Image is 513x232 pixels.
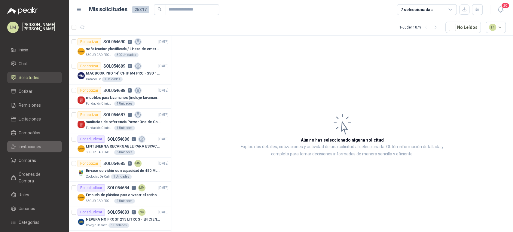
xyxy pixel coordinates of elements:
[128,64,132,68] p: 0
[7,155,62,166] a: Compras
[19,47,28,53] span: Inicio
[7,217,62,228] a: Categorías
[158,63,169,69] p: [DATE]
[86,174,110,179] p: Zoologico De Cali
[78,63,101,70] div: Por cotizar
[114,199,135,203] div: 2 Unidades
[157,7,162,11] span: search
[69,182,171,206] a: Por adjudicarSOL0546841MM[DATE] Company LogoEmbudo de plástico para envasar el anticorrosivo / lu...
[128,161,132,166] p: 0
[19,205,35,212] span: Usuarios
[7,7,38,14] img: Logo peakr
[138,184,145,191] div: MM
[19,157,36,164] span: Compras
[132,186,136,190] p: 1
[78,184,105,191] div: Por adjudicar
[445,22,481,33] button: No Leídos
[78,96,85,104] img: Company Logo
[19,60,28,67] span: Chat
[7,72,62,83] a: Solicitudes
[114,101,135,106] div: 4 Unidades
[495,4,506,15] button: 20
[7,58,62,69] a: Chat
[86,126,113,130] p: Fundación Clínica Shaio
[7,22,19,33] div: LM
[102,77,123,82] div: 1 Unidades
[78,136,105,143] div: Por adjudicar
[114,53,139,57] div: 500 Unidades
[19,102,41,108] span: Remisiones
[78,209,105,216] div: Por adjudicar
[103,113,125,117] p: SOL054687
[501,3,509,8] span: 20
[231,143,453,158] p: Explora los detalles, cotizaciones y actividad de una solicitud al seleccionarla. Obtén informaci...
[128,88,132,93] p: 2
[401,6,433,13] div: 7 seleccionadas
[158,161,169,166] p: [DATE]
[301,137,384,143] h3: Aún no has seleccionado niguna solicitud
[69,84,171,109] a: Por cotizarSOL0546882[DATE] Company Logomuebles para lavamanos (incluye lavamanos)Fundación Clíni...
[19,74,39,81] span: Solicitudes
[107,186,129,190] p: SOL054684
[86,217,161,222] p: NEVERA NO FROST 215 LITROS - EFICIENCIA ENERGETICA A
[158,185,169,191] p: [DATE]
[78,38,101,45] div: Por cotizar
[158,209,169,215] p: [DATE]
[7,113,62,125] a: Licitaciones
[19,191,29,198] span: Roles
[132,137,136,141] p: 2
[78,194,85,201] img: Company Logo
[114,126,135,130] div: 4 Unidades
[7,189,62,200] a: Roles
[114,150,135,155] div: 6 Unidades
[132,210,136,214] p: 5
[78,72,85,79] img: Company Logo
[103,40,125,44] p: SOL054690
[19,116,41,122] span: Licitaciones
[7,203,62,214] a: Usuarios
[69,133,171,157] a: Por adjudicarSOL0546862[DATE] Company LogoLINTENERNA RECARGABLE PARA ESPACIOS ABIERTOS 100-120MTS...
[86,150,113,155] p: SEGURIDAD PROVISER LTDA
[107,137,129,141] p: SOL054686
[103,88,125,93] p: SOL054688
[19,143,41,150] span: Invitaciones
[399,23,441,32] div: 1 - 50 de 11079
[86,95,161,101] p: muebles para lavamanos (incluye lavamanos)
[158,88,169,93] p: [DATE]
[86,199,113,203] p: SEGURIDAD PROVISER LTDA
[78,87,101,94] div: Por cotizar
[78,145,85,152] img: Company Logo
[69,206,171,230] a: Por adjudicarSOL0546835NO[DATE] Company LogoNEVERA NO FROST 215 LITROS - EFICIENCIA ENERGETICA AC...
[19,88,32,95] span: Cotizar
[128,40,132,44] p: 0
[86,223,107,228] p: Colegio Bennett
[7,99,62,111] a: Remisiones
[86,53,113,57] p: SEGURIDAD PROVISER LTDA
[86,144,161,149] p: LINTENERNA RECARGABLE PARA ESPACIOS ABIERTOS 100-120MTS
[107,210,129,214] p: SOL054683
[486,22,506,33] button: 14
[69,36,171,60] a: Por cotizarSOL0546900[DATE] Company Logoseñalizacion plastificada / Líneas de emergenciaSEGURIDAD...
[7,44,62,56] a: Inicio
[86,71,161,76] p: MACBOOK PRO 14" CHIP M4 PRO - SSD 1TB RAM 24GB
[158,136,169,142] p: [DATE]
[103,64,125,68] p: SOL054689
[19,171,56,184] span: Órdenes de Compra
[7,86,62,97] a: Cotizar
[78,111,101,118] div: Por cotizar
[89,5,127,14] h1: Mis solicitudes
[86,168,161,174] p: Envase de vidrio con capacidad de 450 ML – 9X8X8 CM Caja x 12 unidades
[78,160,101,167] div: Por cotizar
[86,192,161,198] p: Embudo de plástico para envasar el anticorrosivo / lubricante
[7,141,62,152] a: Invitaciones
[78,48,85,55] img: Company Logo
[158,112,169,118] p: [DATE]
[132,6,149,13] span: 25317
[86,46,161,52] p: señalizacion plastificada / Líneas de emergencia
[128,113,132,117] p: 1
[78,169,85,177] img: Company Logo
[19,130,40,136] span: Compañías
[86,77,101,82] p: Caracol TV
[22,23,62,31] p: [PERSON_NAME] [PERSON_NAME]
[78,121,85,128] img: Company Logo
